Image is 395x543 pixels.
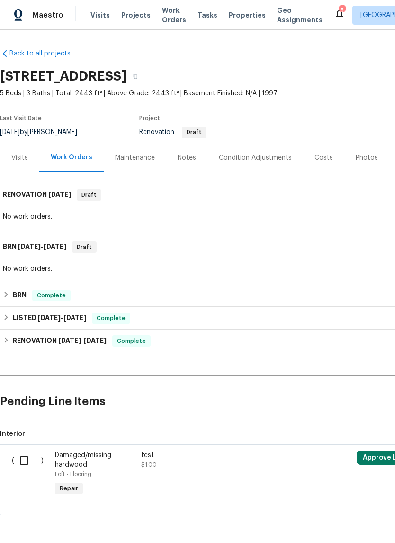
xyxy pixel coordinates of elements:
[63,314,86,321] span: [DATE]
[32,10,63,20] span: Maestro
[126,68,144,85] button: Copy Address
[3,241,66,253] h6: BRN
[339,6,345,15] div: 5
[48,191,71,198] span: [DATE]
[55,452,111,468] span: Damaged/missing hardwood
[115,153,155,163] div: Maintenance
[141,462,157,468] span: $1.00
[3,189,71,201] h6: RENOVATION
[197,12,217,18] span: Tasks
[139,129,206,136] span: Renovation
[9,448,52,501] div: ( )
[73,242,96,252] span: Draft
[18,243,66,250] span: -
[13,335,107,347] h6: RENOVATION
[44,243,66,250] span: [DATE]
[13,290,27,301] h6: BRN
[139,115,160,121] span: Project
[277,6,323,25] span: Geo Assignments
[18,243,41,250] span: [DATE]
[90,10,110,20] span: Visits
[121,10,151,20] span: Projects
[11,153,28,163] div: Visits
[55,471,91,477] span: Loft - Flooring
[356,153,378,163] div: Photos
[38,314,86,321] span: -
[178,153,196,163] div: Notes
[58,337,107,344] span: -
[13,313,86,324] h6: LISTED
[56,484,82,493] span: Repair
[113,336,150,346] span: Complete
[33,291,70,300] span: Complete
[219,153,292,163] div: Condition Adjustments
[162,6,186,25] span: Work Orders
[314,153,333,163] div: Costs
[58,337,81,344] span: [DATE]
[84,337,107,344] span: [DATE]
[93,313,129,323] span: Complete
[229,10,266,20] span: Properties
[38,314,61,321] span: [DATE]
[183,129,206,135] span: Draft
[51,153,92,162] div: Work Orders
[78,190,100,200] span: Draft
[141,451,308,460] div: test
